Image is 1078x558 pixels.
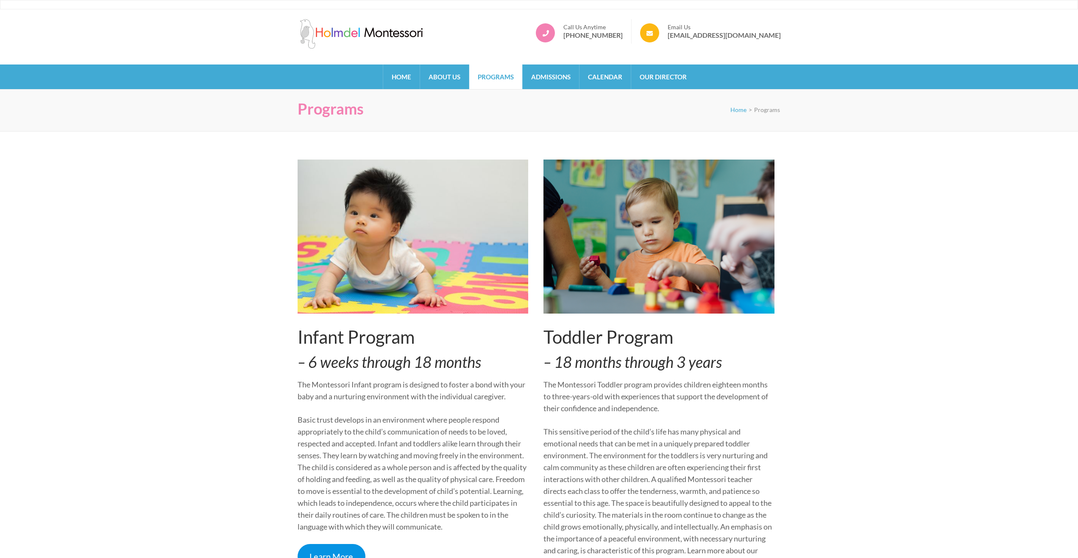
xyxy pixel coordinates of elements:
a: About Us [420,64,469,89]
span: > [749,106,752,113]
h1: Programs [298,100,364,118]
a: Home [730,106,747,113]
em: – 6 weeks through 18 months [298,353,481,371]
h2: Toddler Program [543,326,774,348]
a: [EMAIL_ADDRESS][DOMAIN_NAME] [668,31,781,39]
a: Programs [469,64,522,89]
a: Our Director [631,64,695,89]
p: Basic trust develops in an environment where people respond appropriately to the child’s communic... [298,414,529,533]
em: – 18 months through 3 years [543,353,722,371]
p: The Montessori Toddler program provides children eighteen months to three-years-old with experien... [543,379,774,414]
a: Admissions [523,64,579,89]
h2: Infant Program [298,326,529,348]
span: Call Us Anytime [563,23,623,31]
a: Home [383,64,420,89]
span: Email Us [668,23,781,31]
a: [PHONE_NUMBER] [563,31,623,39]
a: Calendar [579,64,631,89]
img: Holmdel Montessori School [298,19,425,49]
p: The Montessori Infant program is designed to foster a bond with your baby and a nurturing environ... [298,379,529,402]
